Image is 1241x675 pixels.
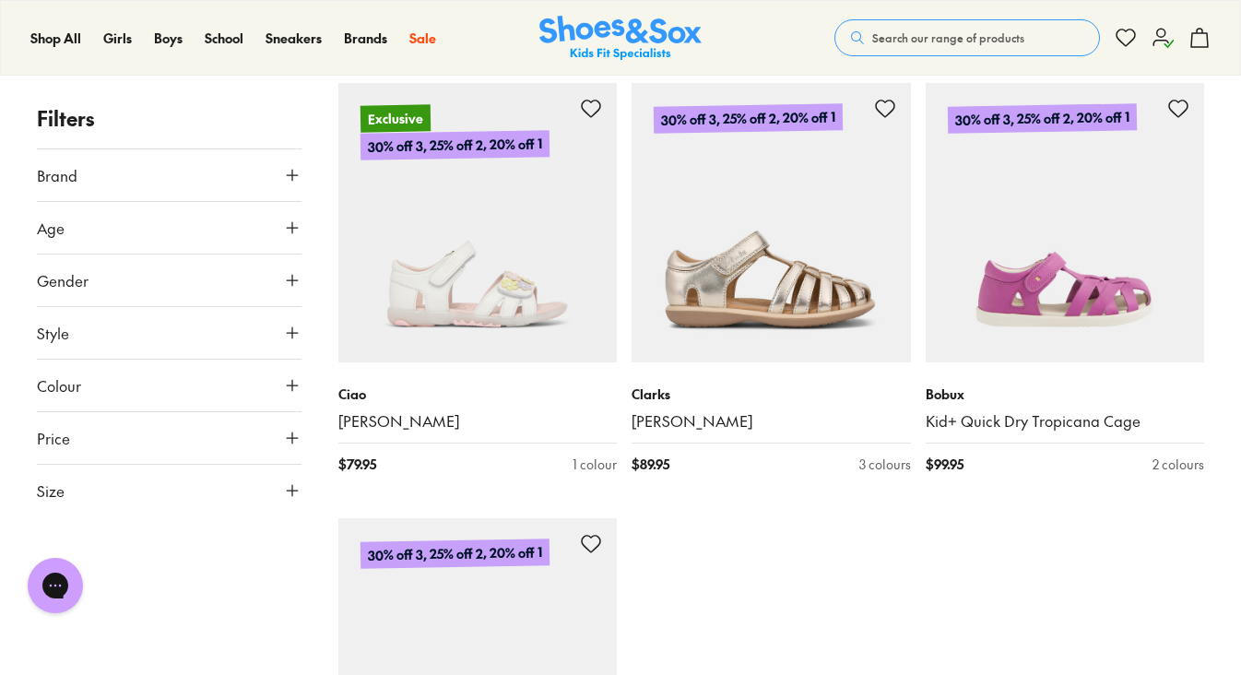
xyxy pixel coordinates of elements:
a: Sneakers [266,29,322,48]
button: Style [37,307,301,359]
a: Boys [154,29,183,48]
span: Search our range of products [872,30,1024,46]
a: School [205,29,243,48]
span: Sale [409,29,436,47]
p: 30% off 3, 25% off 2, 20% off 1 [947,97,1138,141]
a: Shop All [30,29,81,48]
span: $ 89.95 [632,455,669,474]
span: Colour [37,374,81,397]
a: 30% off 3, 25% off 2, 20% off 1 [926,83,1205,362]
a: Girls [103,29,132,48]
button: Age [37,202,301,254]
span: Girls [103,29,132,47]
span: Gender [37,269,89,291]
button: Gender [37,255,301,306]
iframe: Gorgias live chat messenger [18,551,92,620]
button: Colour [37,360,301,411]
span: Sneakers [266,29,322,47]
p: Ciao [338,385,618,404]
button: Size [37,465,301,516]
span: Style [37,322,69,344]
button: Search our range of products [834,19,1100,56]
img: SNS_Logo_Responsive.svg [539,16,702,61]
p: 30% off 3, 25% off 2, 20% off 1 [360,539,549,569]
a: Brands [344,29,387,48]
span: $ 79.95 [338,455,376,474]
span: Price [37,427,70,449]
a: Shoes & Sox [539,16,702,61]
a: Sale [409,29,436,48]
a: [PERSON_NAME] [338,411,618,432]
div: 3 colours [859,455,911,474]
div: 1 colour [573,455,617,474]
button: Price [37,412,301,464]
span: Brands [344,29,387,47]
span: Shop All [30,29,81,47]
p: Clarks [632,385,911,404]
a: 30% off 3, 25% off 2, 20% off 1 [632,83,911,362]
span: Size [37,480,65,502]
a: [PERSON_NAME] [632,411,911,432]
span: School [205,29,243,47]
p: Bobux [926,385,1205,404]
button: Brand [37,149,301,201]
span: Age [37,217,65,239]
span: Brand [37,164,77,186]
a: Kid+ Quick Dry Tropicana Cage [926,411,1205,432]
span: Boys [154,29,183,47]
p: Filters [37,103,301,134]
span: $ 99.95 [926,455,963,474]
p: Exclusive [360,104,430,132]
p: 30% off 3, 25% off 2, 20% off 1 [654,103,843,134]
p: 30% off 3, 25% off 2, 20% off 1 [360,130,549,160]
div: 2 colours [1152,455,1204,474]
a: Exclusive30% off 3, 25% off 2, 20% off 1 [338,83,618,362]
